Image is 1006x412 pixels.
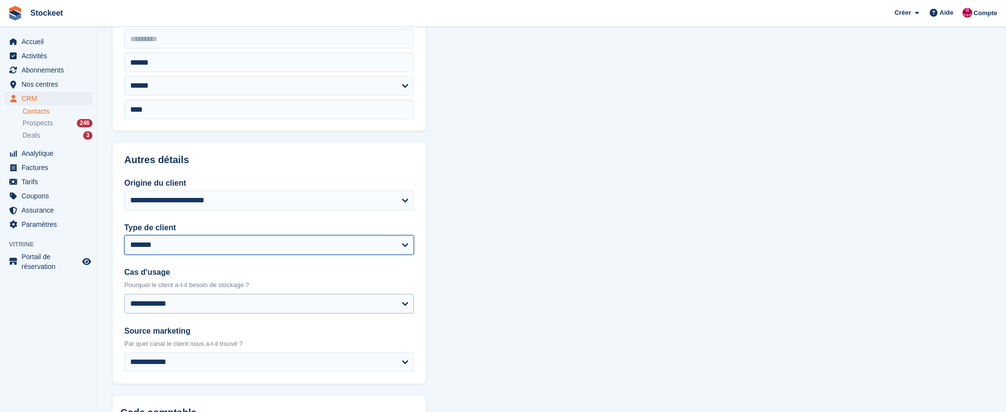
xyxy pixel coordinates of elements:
[23,131,40,140] span: Deals
[9,240,97,249] span: Vitrine
[23,130,92,141] a: Deals 3
[23,107,92,116] a: Contacts
[22,49,80,63] span: Activités
[5,161,92,174] a: menu
[22,63,80,77] span: Abonnements
[5,49,92,63] a: menu
[124,222,414,234] label: Type de client
[124,325,414,337] label: Source marketing
[22,146,80,160] span: Analytique
[5,218,92,231] a: menu
[22,189,80,203] span: Coupons
[22,252,80,271] span: Portail de réservation
[77,119,92,127] div: 246
[23,118,92,128] a: Prospects 246
[124,154,414,166] h2: Autres détails
[5,252,92,271] a: menu
[962,8,972,18] img: Valentin BURDET
[5,35,92,48] a: menu
[22,218,80,231] span: Paramètres
[124,280,414,290] p: Pourquoi le client a-t-il besoin de stockage ?
[5,92,92,105] a: menu
[8,6,23,21] img: stora-icon-8386f47178a22dfd0bd8f6a31ec36ba5ce8667c1dd55bd0f319d3a0aa187defe.svg
[22,161,80,174] span: Factures
[81,256,92,267] a: Boutique d'aperçu
[22,175,80,189] span: Tarifs
[939,8,953,18] span: Aide
[5,63,92,77] a: menu
[26,5,67,21] a: Stockeet
[22,35,80,48] span: Accueil
[124,177,414,189] label: Origine du client
[22,77,80,91] span: Nos centres
[22,203,80,217] span: Assurance
[124,267,414,278] label: Cas d'usage
[5,175,92,189] a: menu
[22,92,80,105] span: CRM
[5,146,92,160] a: menu
[5,77,92,91] a: menu
[83,131,92,140] div: 3
[5,189,92,203] a: menu
[124,339,414,349] p: Par quel canal le client nous a-t-il trouvé ?
[974,8,997,18] span: Compte
[5,203,92,217] a: menu
[894,8,911,18] span: Créer
[23,119,53,128] span: Prospects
